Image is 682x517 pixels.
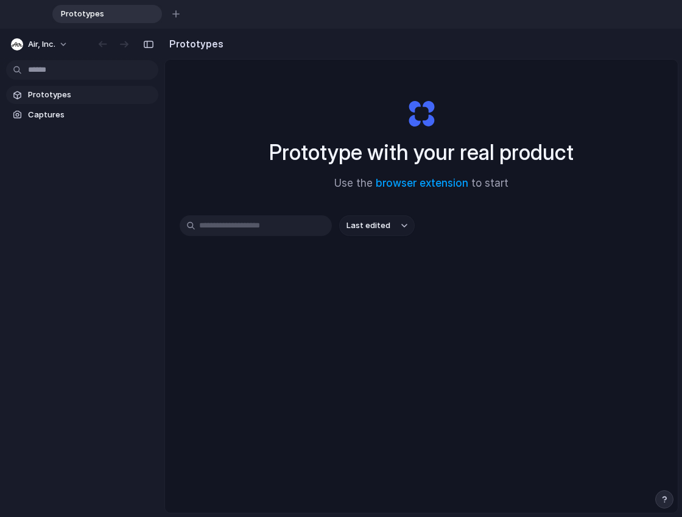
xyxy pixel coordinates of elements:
span: Captures [28,109,153,121]
button: Last edited [339,215,415,236]
div: Prototypes [52,5,162,23]
span: Last edited [346,220,390,232]
span: Prototypes [28,89,153,101]
span: Use the to start [334,176,508,192]
h1: Prototype with your real product [269,136,574,168]
a: Prototypes [6,86,158,104]
span: Air, Inc. [28,38,55,50]
h2: Prototypes [164,36,223,51]
a: browser extension [376,177,468,189]
span: Prototypes [56,8,142,20]
button: Air, Inc. [6,35,74,54]
a: Captures [6,106,158,124]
